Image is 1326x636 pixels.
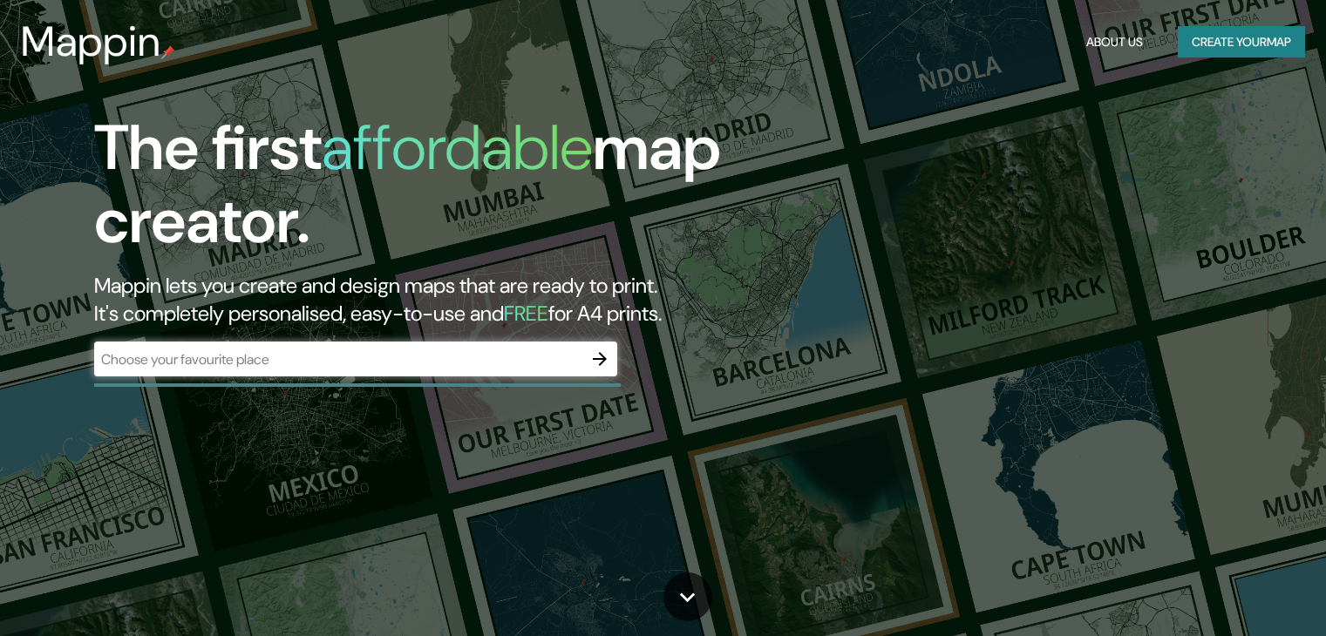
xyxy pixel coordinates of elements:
img: mappin-pin [161,45,175,59]
h5: FREE [504,300,548,327]
h2: Mappin lets you create and design maps that are ready to print. It's completely personalised, eas... [94,272,758,328]
iframe: Help widget launcher [1171,568,1307,617]
h1: The first map creator. [94,112,758,272]
button: About Us [1079,26,1150,58]
h3: Mappin [21,17,161,66]
button: Create yourmap [1178,26,1305,58]
input: Choose your favourite place [94,349,582,369]
h1: affordable [322,107,593,188]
